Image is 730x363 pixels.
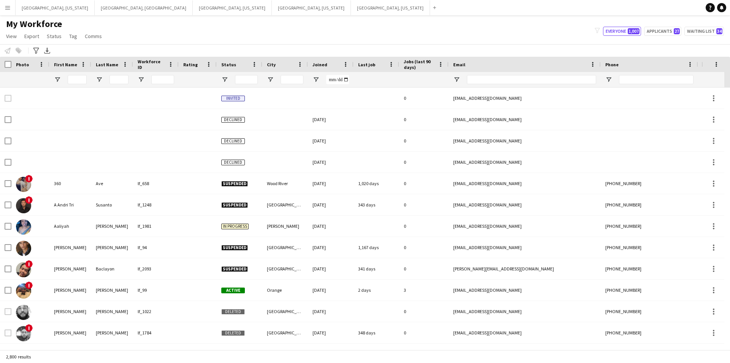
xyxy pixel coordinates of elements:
div: [EMAIL_ADDRESS][DOMAIN_NAME] [449,237,601,258]
div: 0 [399,109,449,130]
div: [PHONE_NUMBER] [601,322,698,343]
span: Suspended [221,202,248,208]
a: Export [21,31,42,41]
div: lf_1022 [133,301,179,322]
div: [EMAIL_ADDRESS][DOMAIN_NAME] [449,194,601,215]
div: [PHONE_NUMBER] [601,216,698,237]
span: ! [25,260,33,268]
div: 1,020 days [354,173,399,194]
span: Jobs (last 90 days) [404,59,435,70]
span: Email [453,62,465,67]
div: 3 [399,280,449,301]
div: [PERSON_NAME] [49,280,91,301]
span: Suspended [221,245,248,251]
button: Open Filter Menu [221,76,228,83]
button: [GEOGRAPHIC_DATA], [GEOGRAPHIC_DATA] [95,0,193,15]
div: Wood River [262,173,308,194]
div: 0 [399,237,449,258]
span: Suspended [221,266,248,272]
span: Declined [221,160,245,165]
div: [GEOGRAPHIC_DATA] [262,194,308,215]
div: [PERSON_NAME] [49,237,91,258]
button: Open Filter Menu [138,76,144,83]
div: 0 [399,301,449,322]
div: Susanto [91,194,133,215]
div: [DATE] [308,109,354,130]
button: [GEOGRAPHIC_DATA], [US_STATE] [16,0,95,15]
button: Waiting list34 [684,27,724,36]
div: Baclayon [91,258,133,279]
div: 348 days [354,322,399,343]
span: Status [47,33,62,40]
span: Joined [313,62,327,67]
input: Joined Filter Input [326,75,349,84]
span: Deleted [221,330,245,336]
span: Declined [221,117,245,123]
span: Last Name [96,62,118,67]
div: [EMAIL_ADDRESS][DOMAIN_NAME] [449,109,601,130]
span: 27 [674,28,680,34]
a: Tag [66,31,80,41]
app-action-btn: Advanced filters [32,46,41,55]
div: Ave [91,173,133,194]
div: [PHONE_NUMBER] [601,173,698,194]
div: [EMAIL_ADDRESS][DOMAIN_NAME] [449,216,601,237]
div: 0 [399,194,449,215]
span: Export [24,33,39,40]
span: Last job [358,62,375,67]
div: 0 [399,322,449,343]
span: Deleted [221,309,245,315]
input: Row Selection is disabled for this row (unchecked) [5,308,11,315]
button: [GEOGRAPHIC_DATA], [US_STATE] [351,0,430,15]
div: lf_658 [133,173,179,194]
span: ! [25,324,33,332]
button: Open Filter Menu [313,76,319,83]
div: lf_1981 [133,216,179,237]
div: lf_2093 [133,258,179,279]
span: View [6,33,17,40]
div: [DATE] [308,301,354,322]
span: My Workforce [6,18,62,30]
input: Last Name Filter Input [109,75,129,84]
div: [GEOGRAPHIC_DATA] [262,237,308,258]
div: [DATE] [308,237,354,258]
div: [EMAIL_ADDRESS][DOMAIN_NAME] [449,280,601,301]
div: 360 [49,173,91,194]
div: [DATE] [308,173,354,194]
span: First Name [54,62,77,67]
div: 343 days [354,194,399,215]
div: 2 days [354,280,399,301]
img: Aaliyah Bennett [16,219,31,235]
button: Applicants27 [644,27,681,36]
div: [DATE] [308,194,354,215]
a: Status [44,31,65,41]
div: [GEOGRAPHIC_DATA] [262,258,308,279]
input: City Filter Input [281,75,303,84]
button: Open Filter Menu [605,76,612,83]
span: Tag [69,33,77,40]
div: [DATE] [308,130,354,151]
div: 0 [399,216,449,237]
div: 0 [399,88,449,109]
span: Workforce ID [138,59,165,70]
span: Phone [605,62,619,67]
span: Status [221,62,236,67]
div: [EMAIL_ADDRESS][DOMAIN_NAME] [449,173,601,194]
img: Aaron Campbell [16,326,31,341]
span: Invited [221,96,245,101]
div: [PERSON_NAME] [91,280,133,301]
div: Aaliyah [49,216,91,237]
input: Status Filter Input [235,75,258,84]
div: [PERSON_NAME] [262,216,308,237]
span: ! [25,175,33,182]
span: ! [25,196,33,204]
div: lf_1248 [133,194,179,215]
span: 1,007 [628,28,640,34]
span: 34 [716,28,722,34]
input: Row Selection is disabled for this row (unchecked) [5,95,11,102]
div: [EMAIL_ADDRESS][DOMAIN_NAME] [449,322,601,343]
img: Aaron Campbell [16,305,31,320]
a: Comms [82,31,105,41]
img: 360 Ave [16,177,31,192]
div: [PERSON_NAME] [91,322,133,343]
